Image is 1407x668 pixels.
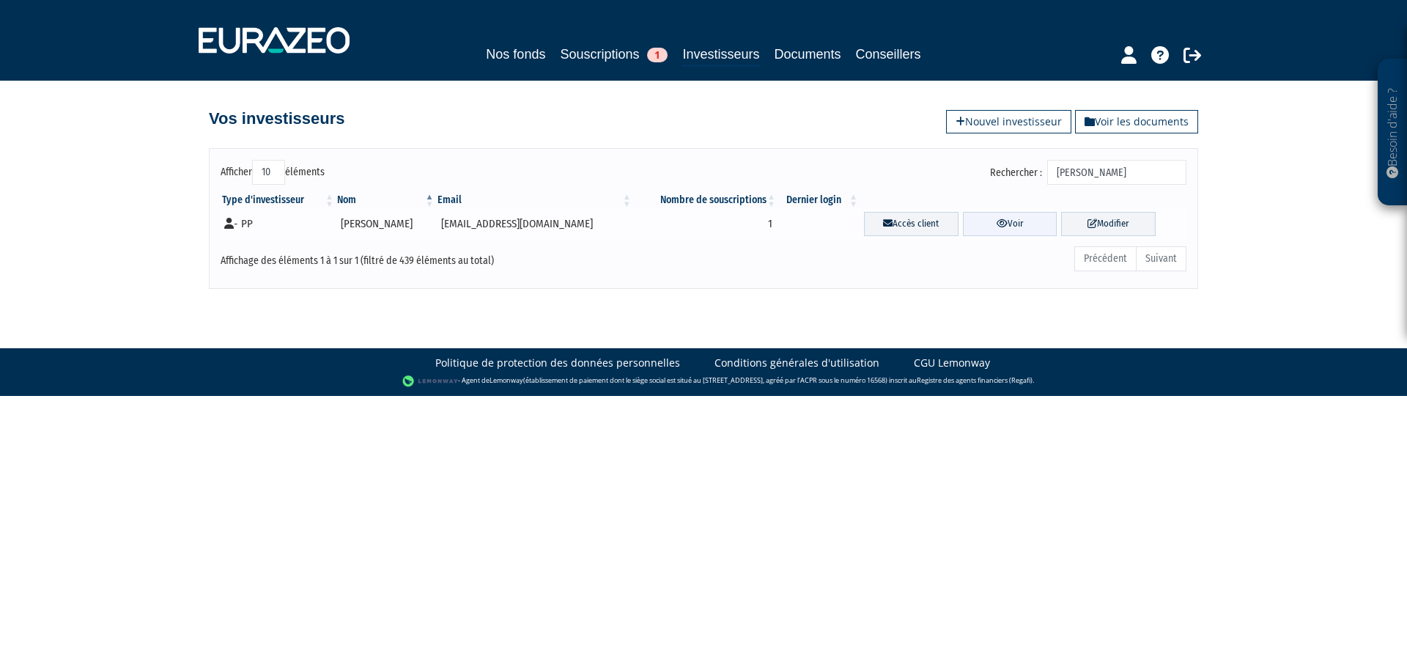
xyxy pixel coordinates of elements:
th: Nom : activer pour trier la colonne par ordre d&eacute;croissant [336,193,435,208]
h4: Vos investisseurs [209,110,344,128]
a: Politique de protection des données personnelles [435,356,680,370]
a: Souscriptions1 [560,44,668,65]
a: Registre des agents financiers (Regafi) [917,375,1033,385]
a: Accès client [864,212,959,236]
a: Voir les documents [1075,110,1198,133]
div: Affichage des éléments 1 à 1 sur 1 (filtré de 439 éléments au total) [221,245,610,268]
a: Nos fonds [486,44,545,65]
a: Conseillers [856,44,921,65]
p: Besoin d'aide ? [1384,67,1401,199]
th: Nombre de souscriptions : activer pour trier la colonne par ordre croissant [633,193,778,208]
td: - PP [221,208,336,241]
th: Email : activer pour trier la colonne par ordre croissant [436,193,633,208]
td: [EMAIL_ADDRESS][DOMAIN_NAME] [436,208,633,241]
div: - Agent de (établissement de paiement dont le siège social est situé au [STREET_ADDRESS], agréé p... [15,374,1392,389]
label: Afficher éléments [221,160,325,185]
label: Rechercher : [990,160,1186,185]
th: Type d'investisseur : activer pour trier la colonne par ordre croissant [221,193,336,208]
th: Dernier login : activer pour trier la colonne par ordre croissant [778,193,860,208]
a: Investisseurs [682,44,759,67]
a: Modifier [1061,212,1156,236]
img: 1732889491-logotype_eurazeo_blanc_rvb.png [199,27,350,54]
a: Lemonway [490,375,523,385]
th: &nbsp; [860,193,1186,208]
span: 1 [647,48,668,62]
input: Rechercher : [1047,160,1186,185]
td: [PERSON_NAME] [336,208,435,241]
a: Nouvel investisseur [946,110,1071,133]
a: Conditions générales d'utilisation [714,356,879,370]
td: 1 [633,208,778,241]
a: Documents [775,44,841,65]
a: CGU Lemonway [914,356,990,370]
select: Afficheréléments [252,160,285,185]
a: Voir [963,212,1057,236]
img: logo-lemonway.png [402,374,459,389]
